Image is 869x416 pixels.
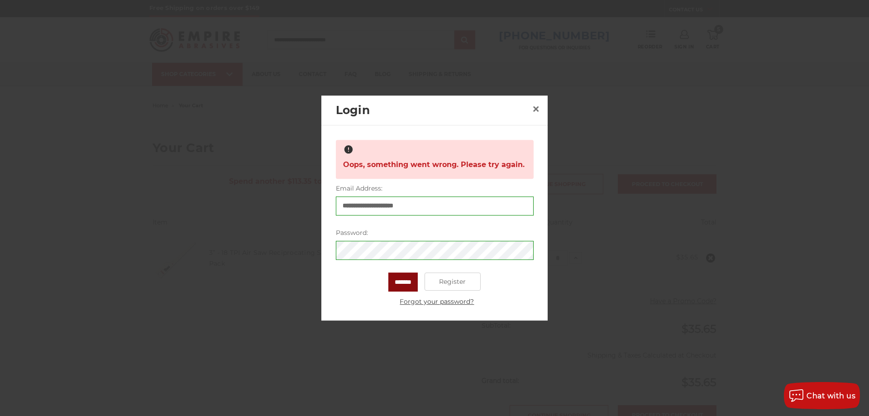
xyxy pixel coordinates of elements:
label: Password: [336,228,534,238]
span: × [532,100,540,118]
span: Oops, something went wrong. Please try again. [343,156,525,174]
span: Chat with us [807,392,855,400]
a: Register [425,273,481,291]
a: Forgot your password? [340,297,533,306]
a: Close [529,102,543,116]
h2: Login [336,102,529,119]
label: Email Address: [336,184,534,193]
button: Chat with us [784,382,860,409]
